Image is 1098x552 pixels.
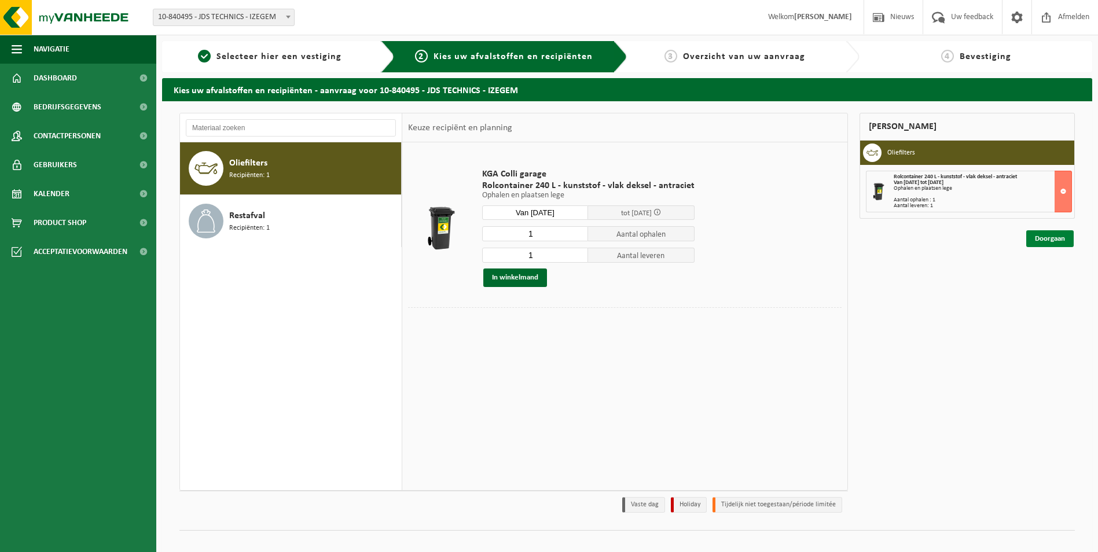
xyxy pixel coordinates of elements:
[402,113,518,142] div: Keuze recipiënt en planning
[483,268,547,287] button: In winkelmand
[198,50,211,62] span: 1
[415,50,428,62] span: 2
[894,174,1017,180] span: Rolcontainer 240 L - kunststof - vlak deksel - antraciet
[34,150,77,179] span: Gebruikers
[894,186,1071,192] div: Ophalen en plaatsen lege
[482,168,695,180] span: KGA Colli garage
[34,64,77,93] span: Dashboard
[162,78,1092,101] h2: Kies uw afvalstoffen en recipiënten - aanvraag voor 10-840495 - JDS TECHNICS - IZEGEM
[588,248,695,263] span: Aantal leveren
[664,50,677,62] span: 3
[34,122,101,150] span: Contactpersonen
[887,143,915,162] h3: Oliefilters
[180,195,402,247] button: Restafval Recipiënten: 1
[153,9,294,25] span: 10-840495 - JDS TECHNICS - IZEGEM
[894,197,1071,203] div: Aantal ophalen : 1
[186,119,396,137] input: Materiaal zoeken
[216,52,341,61] span: Selecteer hier een vestiging
[229,223,270,234] span: Recipiënten: 1
[960,52,1011,61] span: Bevestiging
[588,226,695,241] span: Aantal ophalen
[671,497,707,513] li: Holiday
[482,180,695,192] span: Rolcontainer 240 L - kunststof - vlak deksel - antraciet
[34,93,101,122] span: Bedrijfsgegevens
[168,50,372,64] a: 1Selecteer hier een vestiging
[683,52,805,61] span: Overzicht van uw aanvraag
[713,497,842,513] li: Tijdelijk niet toegestaan/période limitée
[860,113,1075,141] div: [PERSON_NAME]
[1026,230,1074,247] a: Doorgaan
[34,179,69,208] span: Kalender
[153,9,295,26] span: 10-840495 - JDS TECHNICS - IZEGEM
[941,50,954,62] span: 4
[229,209,265,223] span: Restafval
[621,209,652,217] span: tot [DATE]
[34,208,86,237] span: Product Shop
[229,170,270,181] span: Recipiënten: 1
[34,237,127,266] span: Acceptatievoorwaarden
[482,205,589,220] input: Selecteer datum
[794,13,852,21] strong: [PERSON_NAME]
[894,179,943,186] strong: Van [DATE] tot [DATE]
[34,35,69,64] span: Navigatie
[180,142,402,195] button: Oliefilters Recipiënten: 1
[434,52,593,61] span: Kies uw afvalstoffen en recipiënten
[229,156,267,170] span: Oliefilters
[894,203,1071,209] div: Aantal leveren: 1
[622,497,665,513] li: Vaste dag
[482,192,695,200] p: Ophalen en plaatsen lege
